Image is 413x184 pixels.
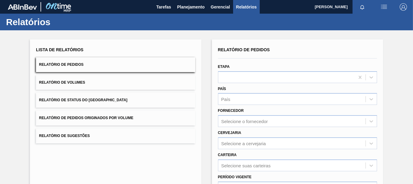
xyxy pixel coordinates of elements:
span: Relatórios [236,3,257,11]
div: Selecione a cervejaria [221,141,266,146]
span: Lista de Relatórios [36,47,83,52]
h1: Relatórios [6,18,113,25]
span: Tarefas [156,3,171,11]
button: Relatório de Sugestões [36,129,195,143]
div: País [221,97,230,102]
span: Planejamento [177,3,205,11]
span: Relatório de Sugestões [39,134,90,138]
span: Relatório de Pedidos [218,47,270,52]
button: Notificações [353,3,372,11]
span: Relatório de Pedidos Originados por Volume [39,116,133,120]
label: Cervejaria [218,131,241,135]
span: Relatório de Volumes [39,80,85,85]
div: Selecione o fornecedor [221,119,268,124]
label: Etapa [218,65,230,69]
img: Logout [400,3,407,11]
span: Gerencial [211,3,230,11]
button: Relatório de Volumes [36,75,195,90]
button: Relatório de Pedidos [36,57,195,72]
div: Selecione suas carteiras [221,163,271,168]
label: Carteira [218,153,237,157]
span: Relatório de Pedidos [39,62,83,67]
label: Fornecedor [218,109,244,113]
button: Relatório de Status do [GEOGRAPHIC_DATA] [36,93,195,108]
button: Relatório de Pedidos Originados por Volume [36,111,195,125]
span: Relatório de Status do [GEOGRAPHIC_DATA] [39,98,127,102]
img: TNhmsLtSVTkK8tSr43FrP2fwEKptu5GPRR3wAAAABJRU5ErkJggg== [8,4,37,10]
label: País [218,87,226,91]
img: userActions [380,3,388,11]
label: Período Vigente [218,175,252,179]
